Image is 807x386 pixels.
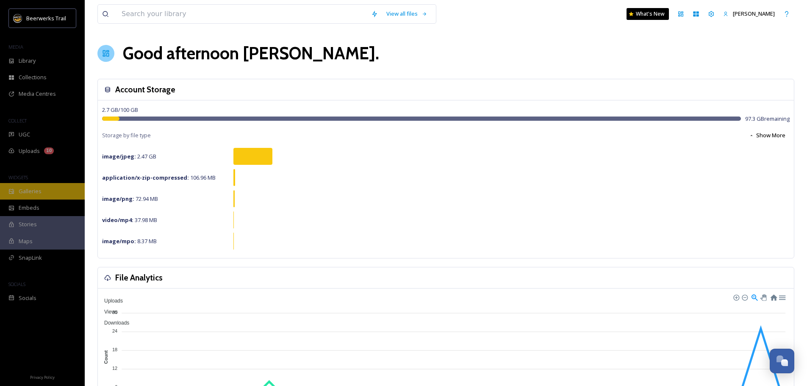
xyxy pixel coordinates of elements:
[19,73,47,81] span: Collections
[741,294,747,300] div: Zoom Out
[102,174,216,181] span: 106.96 MB
[30,375,55,380] span: Privacy Policy
[112,366,117,371] tspan: 12
[745,127,790,144] button: Show More
[98,309,118,315] span: Views
[382,6,432,22] a: View all files
[14,14,22,22] img: beerwerks-logo%402x.png
[8,117,27,124] span: COLLECT
[102,153,156,160] span: 2.47 GB
[19,220,37,228] span: Stories
[770,293,777,300] div: Reset Zoom
[102,106,138,114] span: 2.7 GB / 100 GB
[123,41,379,66] h1: Good afternoon [PERSON_NAME] .
[98,320,129,326] span: Downloads
[112,347,117,352] tspan: 18
[19,90,56,98] span: Media Centres
[112,309,117,314] tspan: 30
[19,204,39,212] span: Embeds
[19,187,42,195] span: Galleries
[115,83,175,96] h3: Account Storage
[102,237,136,245] strong: image/mpo :
[770,349,794,373] button: Open Chat
[102,131,151,139] span: Storage by file type
[102,237,157,245] span: 8.37 MB
[751,293,758,300] div: Selection Zoom
[19,237,33,245] span: Maps
[26,14,66,22] span: Beerwerks Trail
[8,44,23,50] span: MEDIA
[778,293,785,300] div: Menu
[102,174,189,181] strong: application/x-zip-compressed :
[19,147,40,155] span: Uploads
[8,174,28,181] span: WIDGETS
[30,372,55,382] a: Privacy Policy
[103,350,108,364] text: Count
[19,294,36,302] span: Socials
[19,131,30,139] span: UGC
[19,57,36,65] span: Library
[627,8,669,20] a: What's New
[102,153,136,160] strong: image/jpeg :
[733,10,775,17] span: [PERSON_NAME]
[745,115,790,123] span: 97.3 GB remaining
[115,272,163,284] h3: File Analytics
[19,254,42,262] span: SnapLink
[117,5,367,23] input: Search your library
[102,216,157,224] span: 37.98 MB
[8,281,25,287] span: SOCIALS
[102,216,133,224] strong: video/mp4 :
[102,195,134,203] strong: image/png :
[719,6,779,22] a: [PERSON_NAME]
[760,294,765,300] div: Panning
[102,195,158,203] span: 72.94 MB
[733,294,739,300] div: Zoom In
[98,298,123,304] span: Uploads
[112,328,117,333] tspan: 24
[44,147,54,154] div: 10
